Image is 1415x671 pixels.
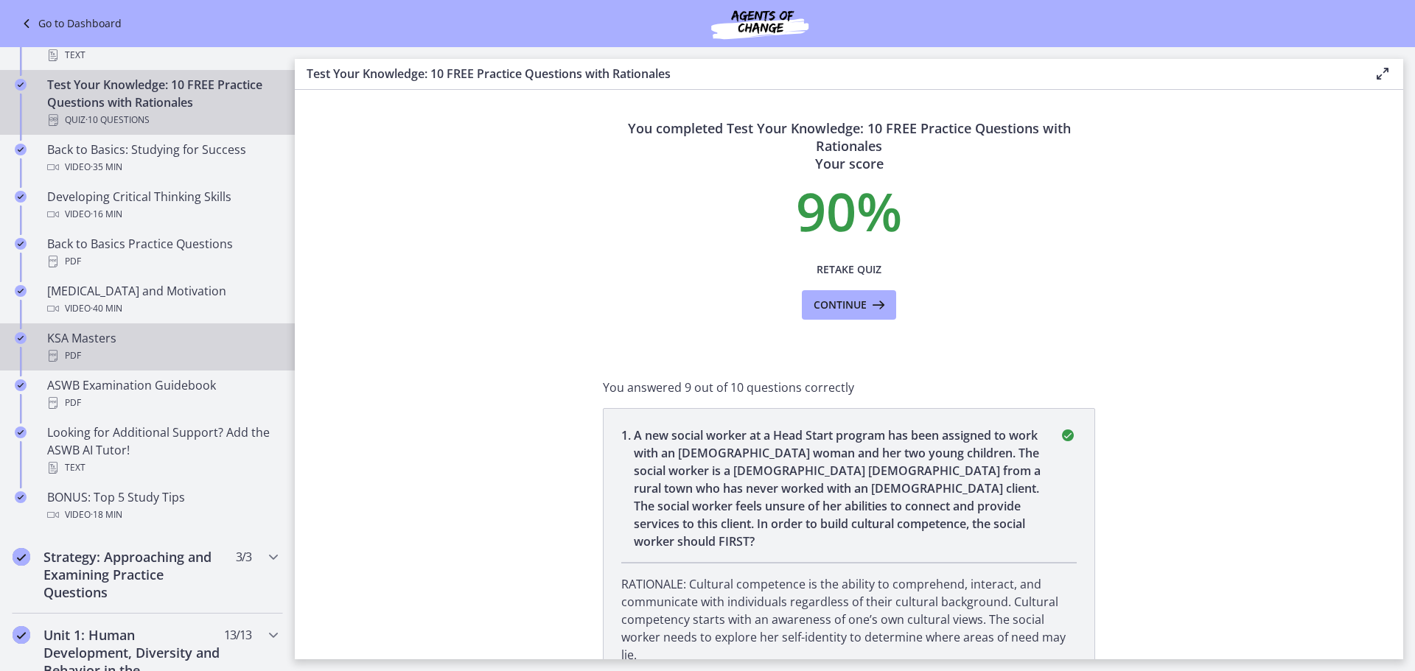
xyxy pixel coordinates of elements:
div: PDF [47,394,277,412]
div: Video [47,205,277,223]
div: Back to Basics: Studying for Success [47,141,277,176]
p: A new social worker at a Head Start program has been assigned to work with an [DEMOGRAPHIC_DATA] ... [634,426,1041,550]
div: Looking for Additional Support? Add the ASWB AI Tutor! [47,424,277,477]
h3: Test Your Knowledge: 10 FREE Practice Questions with Rationales [307,65,1350,82]
span: Retake Quiz [817,261,881,278]
div: Video [47,300,277,317]
div: KSA Masters [47,329,277,365]
span: · 40 min [91,300,122,317]
div: Video [47,158,277,176]
i: Completed [15,285,27,297]
span: 1 . [621,426,634,550]
div: PDF [47,347,277,365]
div: Quiz [47,111,277,129]
span: 13 / 13 [224,626,251,644]
i: Completed [13,548,30,566]
i: Completed [13,626,30,644]
p: You answered 9 out of 10 questions correctly [603,379,1095,396]
div: Text [47,459,277,477]
div: PDF [47,253,277,270]
span: Continue [814,296,867,314]
p: RATIONALE: Cultural competence is the ability to comprehend, interact, and communicate with indiv... [621,575,1077,664]
p: 90 % [603,184,1095,237]
div: Video [47,506,277,524]
i: Completed [15,144,27,155]
i: Completed [15,332,27,344]
span: · 35 min [91,158,122,176]
i: Completed [15,79,27,91]
i: Completed [15,238,27,250]
i: correct [1059,426,1077,444]
span: 3 / 3 [236,548,251,566]
h3: You completed Test Your Knowledge: 10 FREE Practice Questions with Rationales Your score [603,119,1095,172]
i: Completed [15,491,27,503]
div: Back to Basics Practice Questions [47,235,277,270]
img: Agents of Change [671,6,848,41]
button: Continue [802,290,896,320]
span: · 10 Questions [85,111,150,129]
div: ASWB Examination Guidebook [47,376,277,412]
div: BONUS: Top 5 Study Tips [47,488,277,524]
i: Completed [15,191,27,203]
div: Text [47,46,277,64]
div: Test Your Knowledge: 10 FREE Practice Questions with Rationales [47,76,277,129]
i: Completed [15,379,27,391]
i: Completed [15,426,27,438]
span: · 16 min [91,205,122,223]
span: · 18 min [91,506,122,524]
div: Developing Critical Thinking Skills [47,188,277,223]
button: Retake Quiz [802,255,896,284]
h2: Strategy: Approaching and Examining Practice Questions [43,548,223,601]
a: Go to Dashboard [18,15,122,32]
div: [MEDICAL_DATA] and Motivation [47,282,277,317]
